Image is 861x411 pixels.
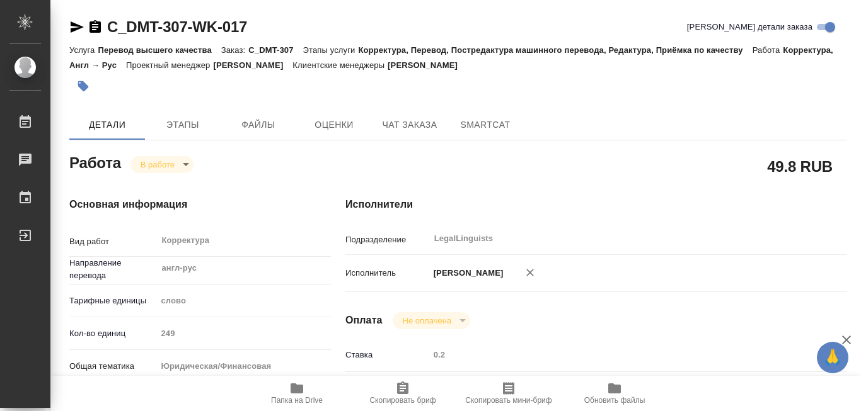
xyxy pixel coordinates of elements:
span: [PERSON_NAME] детали заказа [687,21,812,33]
span: Скопировать мини-бриф [465,396,552,405]
p: Этапы услуги [303,45,359,55]
div: В работе [393,312,470,329]
button: Папка на Drive [244,376,350,411]
p: Общая тематика [69,360,156,373]
button: Скопировать ссылку для ЯМессенджера [69,20,84,35]
p: Работа [753,45,783,55]
button: Скопировать мини-бриф [456,376,562,411]
span: Оценки [304,117,364,133]
div: Юридическая/Финансовая [156,356,331,377]
p: Заказ: [221,45,248,55]
h4: Оплата [345,313,383,328]
p: Ставка [345,349,429,361]
span: Обновить файлы [584,396,645,405]
button: В работе [137,159,178,170]
span: 🙏 [822,344,843,371]
p: [PERSON_NAME] [213,60,292,70]
div: В работе [130,156,194,173]
p: Исполнитель [345,267,429,279]
span: Детали [77,117,137,133]
p: Направление перевода [69,257,156,282]
h2: Работа [69,150,121,173]
p: Клиентские менеджеры [292,60,388,70]
p: Услуга [69,45,98,55]
button: Скопировать ссылку [88,20,103,35]
input: Пустое поле [429,346,806,364]
button: Не оплачена [399,315,455,326]
h4: Исполнители [345,197,847,212]
span: Скопировать бриф [369,396,436,405]
p: Тарифные единицы [69,295,156,307]
p: Корректура, Перевод, Постредактура машинного перевода, Редактура, Приёмка по качеству [358,45,752,55]
div: слово [156,290,331,312]
p: [PERSON_NAME] [429,267,504,279]
p: Кол-во единиц [69,327,156,340]
button: Обновить файлы [562,376,667,411]
button: Удалить исполнителя [516,259,544,286]
button: Добавить тэг [69,72,97,100]
span: Чат заказа [379,117,440,133]
p: [PERSON_NAME] [388,60,467,70]
span: Папка на Drive [271,396,323,405]
p: Вид работ [69,235,156,248]
span: SmartCat [455,117,516,133]
h4: Основная информация [69,197,295,212]
h2: 49.8 RUB [767,155,833,177]
span: Файлы [228,117,289,133]
p: Подразделение [345,234,429,246]
p: Проектный менеджер [126,60,213,70]
p: Перевод высшего качества [98,45,221,55]
p: C_DMT-307 [248,45,303,55]
button: 🙏 [817,342,848,373]
button: Скопировать бриф [350,376,456,411]
input: Пустое поле [156,324,331,342]
a: C_DMT-307-WK-017 [107,18,247,35]
span: Этапы [153,117,213,133]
